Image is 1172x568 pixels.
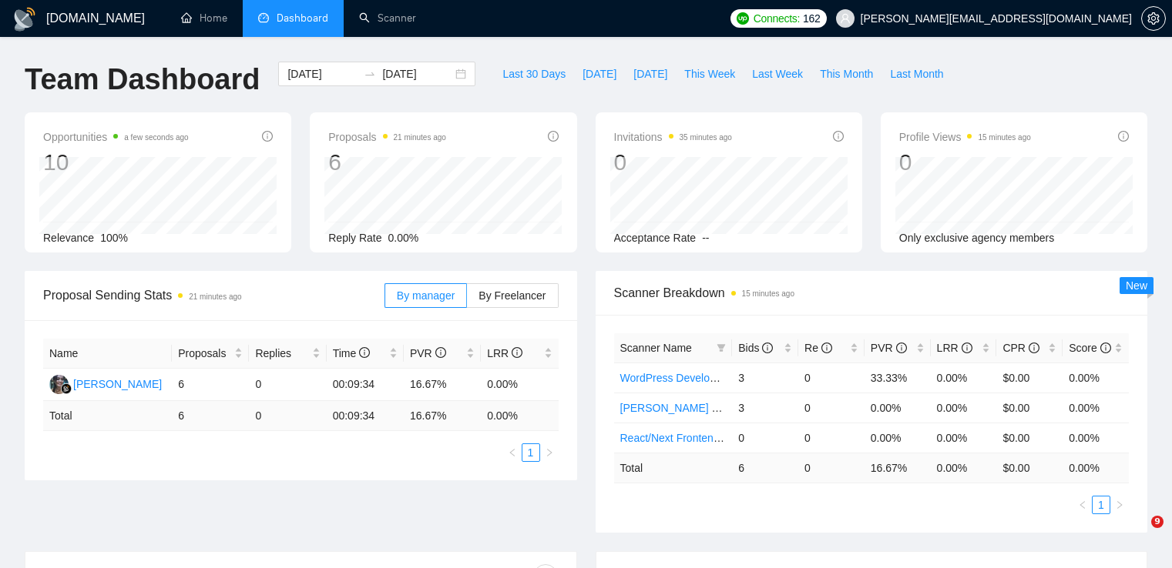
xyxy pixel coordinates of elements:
[899,128,1031,146] span: Profile Views
[255,345,308,362] span: Replies
[327,401,404,431] td: 00:09:34
[181,12,227,25] a: homeHome
[481,401,558,431] td: 0.00 %
[502,65,566,82] span: Last 30 Days
[614,128,732,146] span: Invitations
[821,342,832,353] span: info-circle
[614,148,732,177] div: 0
[1115,500,1124,510] span: right
[1073,496,1092,514] li: Previous Page
[702,232,709,244] span: --
[172,369,249,401] td: 6
[931,423,997,453] td: 0.00%
[996,453,1063,483] td: $ 0.00
[804,342,832,354] span: Re
[494,62,574,86] button: Last 30 Days
[277,12,328,25] span: Dashboard
[978,133,1030,142] time: 15 minutes ago
[1002,342,1039,354] span: CPR
[865,393,931,423] td: 0.00%
[404,369,481,401] td: 16.67%
[583,65,616,82] span: [DATE]
[737,12,749,25] img: upwork-logo.png
[397,289,455,302] span: By manager
[43,401,172,431] td: Total
[548,131,559,142] span: info-circle
[762,342,773,353] span: info-circle
[49,375,69,394] img: RS
[620,342,692,354] span: Scanner Name
[742,289,794,298] time: 15 minutes ago
[100,232,128,244] span: 100%
[410,347,446,359] span: PVR
[1110,496,1129,514] button: right
[124,133,188,142] time: a few seconds ago
[189,292,241,301] time: 21 minutes ago
[1141,12,1166,25] a: setting
[833,131,844,142] span: info-circle
[798,453,865,483] td: 0
[522,443,540,462] li: 1
[12,7,37,32] img: logo
[73,376,162,393] div: [PERSON_NAME]
[487,347,522,359] span: LRR
[732,393,798,423] td: 3
[43,286,385,305] span: Proposal Sending Stats
[865,363,931,393] td: 33.33%
[249,369,326,401] td: 0
[931,393,997,423] td: 0.00%
[1063,363,1129,393] td: 0.00%
[803,10,820,27] span: 162
[328,128,446,146] span: Proposals
[61,383,72,394] img: gigradar-bm.png
[249,339,326,369] th: Replies
[680,133,732,142] time: 35 minutes ago
[522,444,539,461] a: 1
[262,131,273,142] span: info-circle
[503,443,522,462] li: Previous Page
[684,65,735,82] span: This Week
[614,453,733,483] td: Total
[1118,131,1129,142] span: info-circle
[394,133,446,142] time: 21 minutes ago
[328,232,381,244] span: Reply Rate
[327,369,404,401] td: 00:09:34
[798,423,865,453] td: 0
[732,363,798,393] td: 3
[996,423,1063,453] td: $0.00
[1063,453,1129,483] td: 0.00 %
[620,402,776,414] a: [PERSON_NAME] Development
[614,283,1130,302] span: Scanner Breakdown
[1069,342,1110,354] span: Score
[1151,516,1164,528] span: 9
[1078,500,1087,510] span: left
[503,443,522,462] button: left
[328,148,446,177] div: 6
[43,232,94,244] span: Relevance
[1073,496,1092,514] button: left
[896,342,907,353] span: info-circle
[1063,423,1129,453] td: 0.00%
[962,342,972,353] span: info-circle
[899,148,1031,177] div: 0
[714,336,729,359] span: filter
[481,369,558,401] td: 0.00%
[811,62,882,86] button: This Month
[388,232,419,244] span: 0.00%
[732,423,798,453] td: 0
[890,65,943,82] span: Last Month
[545,448,554,457] span: right
[1120,516,1157,553] iframe: Intercom live chat
[1063,393,1129,423] td: 0.00%
[1092,496,1110,514] li: 1
[931,453,997,483] td: 0.00 %
[717,343,726,352] span: filter
[614,232,697,244] span: Acceptance Rate
[752,65,803,82] span: Last Week
[931,363,997,393] td: 0.00%
[258,12,269,23] span: dashboard
[512,347,522,358] span: info-circle
[1142,12,1165,25] span: setting
[364,68,376,80] span: to
[435,347,446,358] span: info-circle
